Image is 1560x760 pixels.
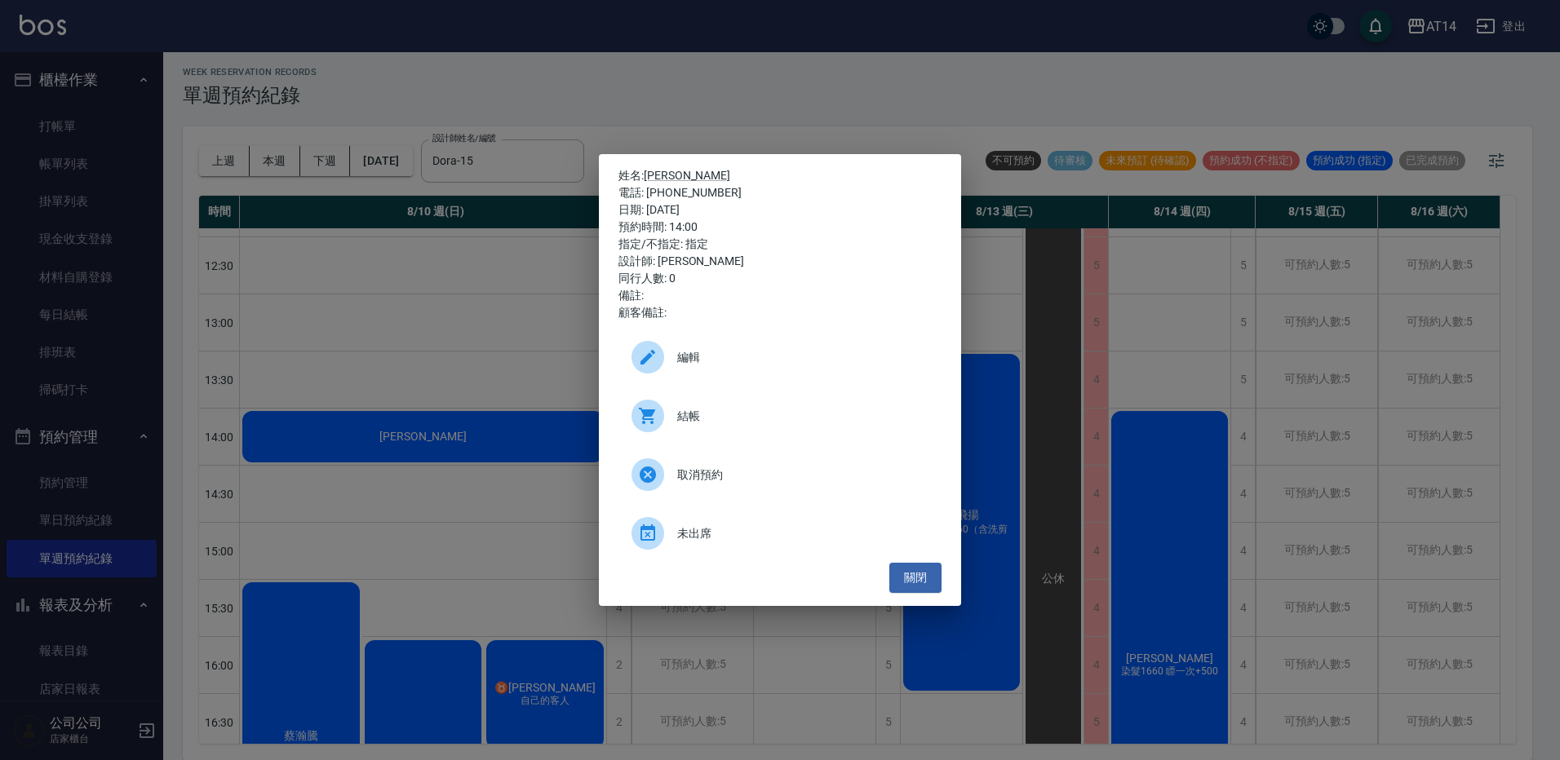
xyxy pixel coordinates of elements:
div: 設計師: [PERSON_NAME] [618,253,942,270]
button: 關閉 [889,563,942,593]
div: 編輯 [618,334,942,380]
div: 顧客備註: [618,304,942,321]
div: 預約時間: 14:00 [618,219,942,236]
a: [PERSON_NAME] [644,169,730,182]
div: 日期: [DATE] [618,201,942,219]
a: 編輯 [618,334,942,393]
div: 指定/不指定: 指定 [618,236,942,253]
div: 備註: [618,287,942,304]
p: 姓名: [618,167,942,184]
div: 電話: [PHONE_NUMBER] [618,184,942,201]
span: 取消預約 [677,466,928,484]
span: 編輯 [677,349,928,366]
span: 結帳 [677,408,928,425]
div: 同行人數: 0 [618,270,942,287]
div: 未出席 [618,510,942,556]
a: 結帳 [618,393,942,452]
div: 結帳 [618,393,942,439]
div: 取消預約 [618,452,942,497]
span: 未出席 [677,525,928,542]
